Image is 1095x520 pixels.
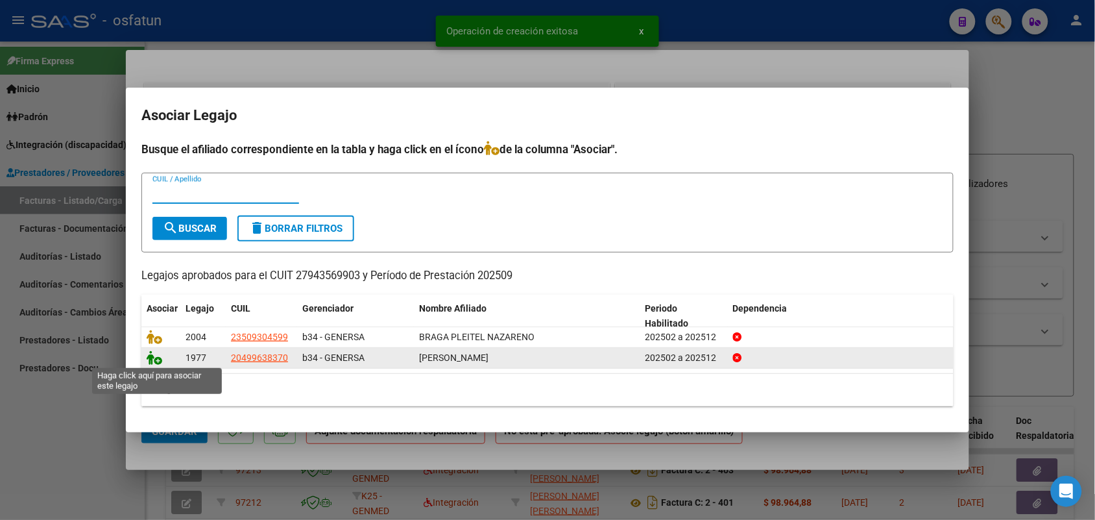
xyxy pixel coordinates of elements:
span: b34 - GENERSA [302,353,365,363]
datatable-header-cell: CUIL [226,295,297,338]
span: Gerenciador [302,303,354,314]
span: Nombre Afiliado [419,303,487,314]
div: Open Intercom Messenger [1051,476,1082,507]
span: BRAGA PLEITEL NAZARENO [419,332,535,342]
h4: Busque el afiliado correspondiente en la tabla y haga click en el ícono de la columna "Asociar". [141,141,954,158]
div: 202502 a 202512 [645,351,723,365]
span: 23509304599 [231,332,288,342]
span: 1977 [186,353,206,363]
span: 20499638370 [231,353,288,363]
datatable-header-cell: Nombre Afiliado [414,295,640,338]
span: Borrar Filtros [249,223,343,234]
span: CARDOZO BENJAM­N [419,353,488,363]
button: Buscar [152,217,227,240]
h2: Asociar Legajo [141,103,954,128]
datatable-header-cell: Periodo Habilitado [640,295,728,338]
span: Asociar [147,303,178,314]
span: Legajo [186,303,214,314]
datatable-header-cell: Asociar [141,295,180,338]
button: Borrar Filtros [237,216,354,241]
span: Periodo Habilitado [645,303,689,328]
span: CUIL [231,303,250,314]
div: 202502 a 202512 [645,330,723,345]
span: Dependencia [733,303,788,314]
div: 2 registros [141,374,954,406]
span: 2004 [186,332,206,342]
mat-icon: delete [249,220,265,236]
span: b34 - GENERSA [302,332,365,342]
datatable-header-cell: Dependencia [728,295,954,338]
datatable-header-cell: Legajo [180,295,226,338]
datatable-header-cell: Gerenciador [297,295,414,338]
p: Legajos aprobados para el CUIT 27943569903 y Período de Prestación 202509 [141,268,954,284]
span: Buscar [163,223,217,234]
mat-icon: search [163,220,178,236]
